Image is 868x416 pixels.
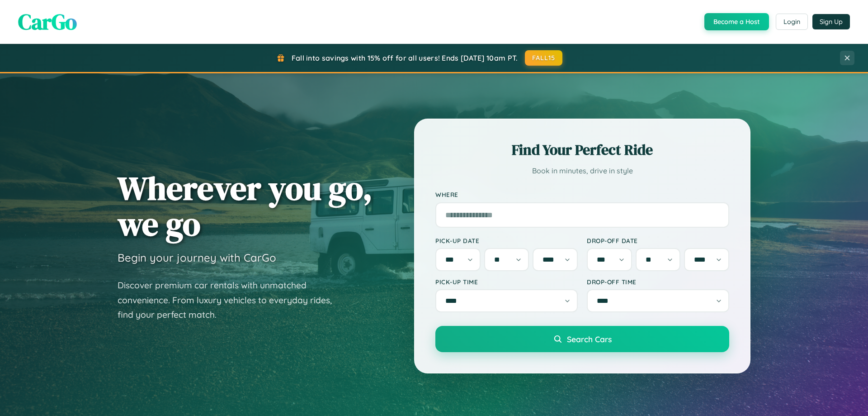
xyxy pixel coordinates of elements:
button: Search Cars [435,326,729,352]
h1: Wherever you go, we go [118,170,373,242]
h2: Find Your Perfect Ride [435,140,729,160]
button: Become a Host [704,13,769,30]
button: FALL15 [525,50,563,66]
label: Where [435,191,729,199]
h3: Begin your journey with CarGo [118,251,276,264]
label: Drop-off Time [587,278,729,286]
span: CarGo [18,7,77,37]
button: Sign Up [812,14,850,29]
label: Drop-off Date [587,237,729,244]
span: Search Cars [567,334,612,344]
label: Pick-up Date [435,237,578,244]
button: Login [776,14,808,30]
p: Book in minutes, drive in style [435,164,729,177]
label: Pick-up Time [435,278,578,286]
span: Fall into savings with 15% off for all users! Ends [DATE] 10am PT. [292,53,518,62]
p: Discover premium car rentals with unmatched convenience. From luxury vehicles to everyday rides, ... [118,278,344,322]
